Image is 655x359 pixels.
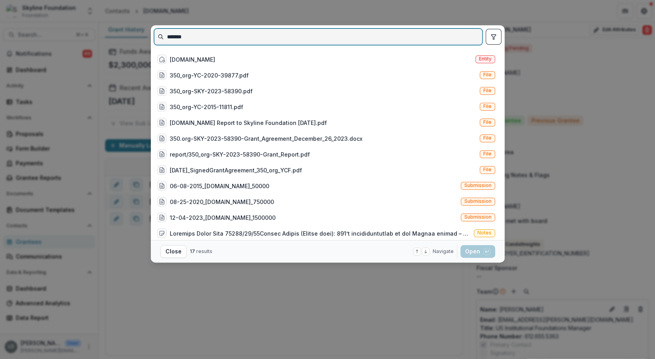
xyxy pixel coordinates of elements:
span: File [483,88,492,93]
span: 17 [190,248,195,254]
span: File [483,104,492,109]
span: File [483,151,492,157]
div: Loremips Dolor Sita 75288/29/55Consec Adipis (Elitse doei): 891’t incididuntutlab et dol Magnaa e... [170,229,471,238]
button: Close [160,245,187,258]
div: [DATE]_SignedGrantAgreement_350_org_YCF.pdf [170,166,302,174]
div: 08-25-2020_[DOMAIN_NAME]_750000 [170,198,274,206]
span: Notes [477,230,492,236]
div: 06-08-2015_[DOMAIN_NAME]_50000 [170,182,269,190]
span: Submission [464,183,492,188]
span: results [196,248,212,254]
div: [DOMAIN_NAME] Report to Skyline Foundation [DATE].pdf [170,119,327,127]
div: 12-04-2023_[DOMAIN_NAME]_1500000 [170,214,276,222]
span: File [483,72,492,77]
span: File [483,135,492,141]
span: File [483,119,492,125]
div: 350_org-YC-2015-11811.pdf [170,103,243,111]
div: 350_org-SKY-2023-58390.pdf [170,87,253,95]
span: File [483,167,492,172]
div: report/350_org-SKY-2023-58390-Grant_Report.pdf [170,150,310,159]
span: Submission [464,198,492,204]
button: toggle filters [486,29,501,45]
span: Navigate [433,248,454,255]
span: Entity [479,56,492,62]
div: [DOMAIN_NAME] [170,55,215,64]
div: 350.org-SKY-2023-58390-Grant_Agreement_December_26_2023.docx [170,134,362,143]
span: Submission [464,214,492,220]
div: 350_org-YC-2020-39877.pdf [170,71,249,79]
button: Open [460,245,495,258]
